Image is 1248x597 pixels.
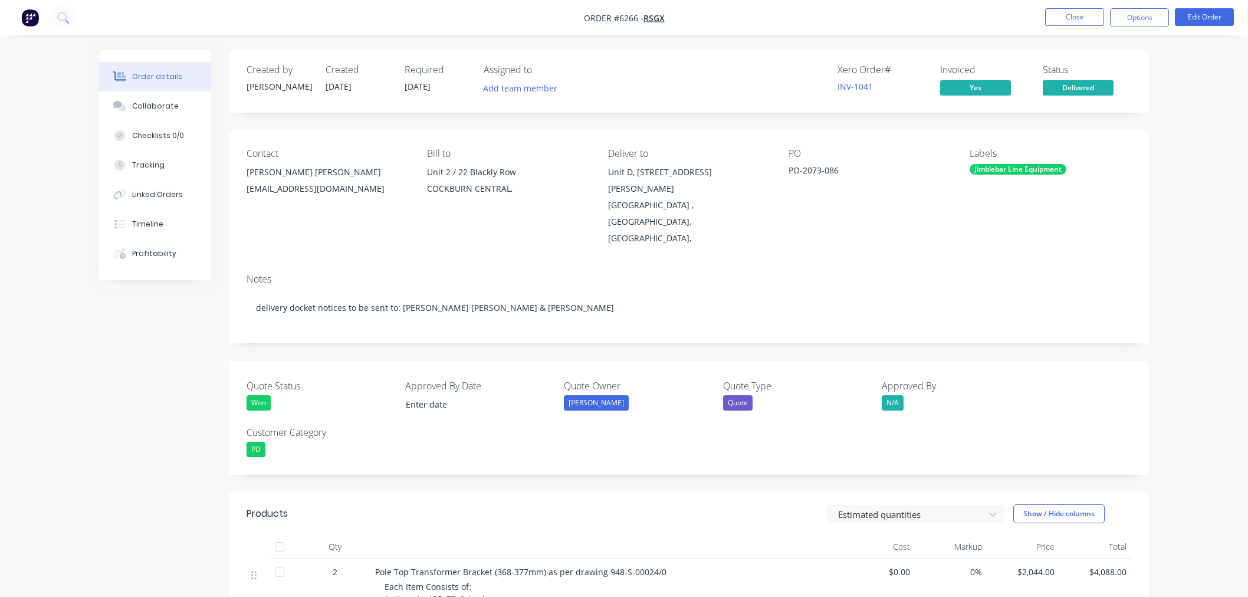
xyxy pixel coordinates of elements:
[1043,64,1131,76] div: Status
[99,209,211,239] button: Timeline
[838,64,926,76] div: Xero Order #
[247,442,265,457] div: PD
[643,12,665,24] a: RSGx
[247,425,394,439] label: Customer Category
[1043,80,1114,98] button: Delivered
[427,164,589,181] div: Unit 2 / 22 Blackly Row
[1059,535,1132,559] div: Total
[1045,8,1104,26] button: Close
[608,197,770,247] div: [GEOGRAPHIC_DATA] , [GEOGRAPHIC_DATA], [GEOGRAPHIC_DATA],
[1175,8,1234,26] button: Edit Order
[484,64,602,76] div: Assigned to
[842,535,915,559] div: Cost
[427,164,589,202] div: Unit 2 / 22 Blackly RowCOCKBURN CENTRAL,
[132,160,165,170] div: Tracking
[882,395,904,411] div: N/A
[915,535,987,559] div: Markup
[723,395,753,411] div: Quote
[99,150,211,180] button: Tracking
[940,64,1029,76] div: Invoiced
[789,148,950,159] div: PO
[1110,8,1169,27] button: Options
[789,164,936,181] div: PO-2073-086
[991,566,1055,578] span: $2,044.00
[375,566,666,578] span: Pole Top Transformer Bracket (368-377mm) as per drawing 948-S-00024/0
[723,379,871,393] label: Quote Type
[398,396,544,414] input: Enter date
[247,395,271,411] div: Won
[1043,80,1114,95] span: Delivered
[1064,566,1127,578] span: $4,088.00
[247,164,408,202] div: [PERSON_NAME] [PERSON_NAME][EMAIL_ADDRESS][DOMAIN_NAME]
[132,248,176,259] div: Profitability
[970,148,1131,159] div: Labels
[882,379,1029,393] label: Approved By
[99,91,211,121] button: Collaborate
[333,566,337,578] span: 2
[584,12,643,24] span: Order #6266 -
[247,148,408,159] div: Contact
[247,290,1131,326] div: delivery docket notices to be sent to: [PERSON_NAME] [PERSON_NAME] & [PERSON_NAME]
[987,535,1059,559] div: Price
[132,101,179,111] div: Collaborate
[21,9,39,27] img: Factory
[247,379,394,393] label: Quote Status
[484,80,564,96] button: Add team member
[132,219,163,229] div: Timeline
[919,566,983,578] span: 0%
[405,64,469,76] div: Required
[132,189,183,200] div: Linked Orders
[300,535,370,559] div: Qty
[1013,504,1105,523] button: Show / Hide columns
[99,180,211,209] button: Linked Orders
[326,64,390,76] div: Created
[99,62,211,91] button: Order details
[940,80,1011,95] span: Yes
[132,130,184,141] div: Checklists 0/0
[838,81,873,92] a: INV-1041
[405,379,553,393] label: Approved By Date
[247,164,408,181] div: [PERSON_NAME] [PERSON_NAME]
[247,274,1131,285] div: Notes
[608,164,770,247] div: Unit D, [STREET_ADDRESS][PERSON_NAME][GEOGRAPHIC_DATA] , [GEOGRAPHIC_DATA], [GEOGRAPHIC_DATA],
[405,81,431,92] span: [DATE]
[247,64,311,76] div: Created by
[477,80,564,96] button: Add team member
[608,164,770,197] div: Unit D, [STREET_ADDRESS][PERSON_NAME]
[608,148,770,159] div: Deliver to
[564,395,629,411] div: [PERSON_NAME]
[247,181,408,197] div: [EMAIL_ADDRESS][DOMAIN_NAME]
[326,81,352,92] span: [DATE]
[247,507,288,521] div: Products
[132,71,182,82] div: Order details
[99,239,211,268] button: Profitability
[99,121,211,150] button: Checklists 0/0
[970,164,1066,175] div: Jimblebar Line Equipment
[847,566,910,578] span: $0.00
[247,80,311,93] div: [PERSON_NAME]
[427,181,589,197] div: COCKBURN CENTRAL,
[564,379,711,393] label: Quote Owner
[427,148,589,159] div: Bill to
